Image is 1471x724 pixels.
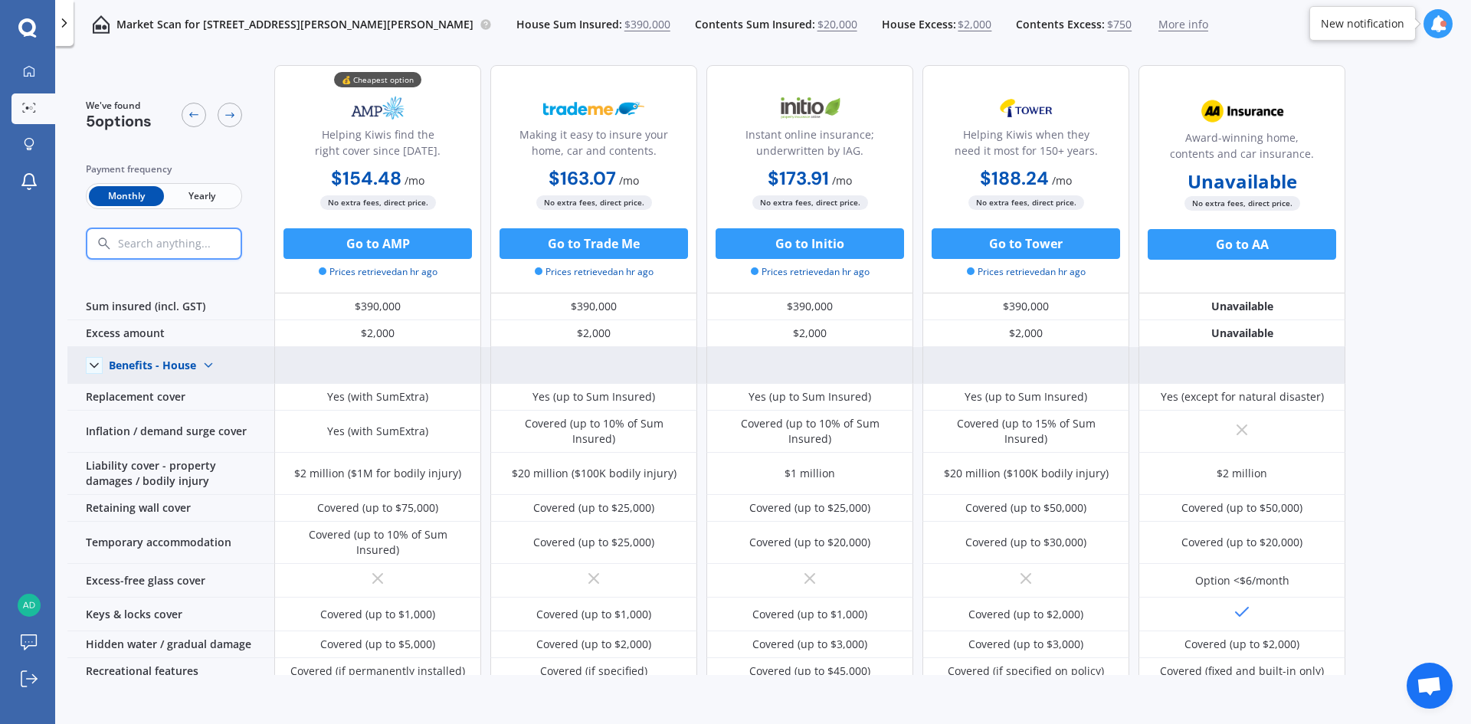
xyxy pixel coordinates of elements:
[67,384,274,411] div: Replacement cover
[536,195,652,210] span: No extra fees, direct price.
[116,237,274,251] input: Search anything...
[533,535,654,550] div: Covered (up to $25,000)
[512,466,677,481] div: $20 million ($100K bodily injury)
[958,17,991,32] span: $2,000
[832,173,852,188] span: / mo
[319,265,437,279] span: Prices retrieved an hr ago
[536,637,651,652] div: Covered (up to $2,000)
[320,195,436,210] span: No extra fees, direct price.
[751,265,870,279] span: Prices retrieved an hr ago
[543,89,644,127] img: Trademe.webp
[882,17,956,32] span: House Excess:
[1152,129,1332,168] div: Award-winning home, contents and car insurance.
[67,411,274,453] div: Inflation / demand surge cover
[274,293,481,320] div: $390,000
[1181,535,1302,550] div: Covered (up to $20,000)
[749,663,870,679] div: Covered (up to $45,000)
[1217,466,1267,481] div: $2 million
[719,126,900,165] div: Instant online insurance; underwritten by IAG.
[67,453,274,495] div: Liability cover - property damages / bodily injury
[932,228,1120,259] button: Go to Tower
[535,265,654,279] span: Prices retrieved an hr ago
[759,89,860,127] img: Initio.webp
[968,607,1083,622] div: Covered (up to $2,000)
[86,99,152,113] span: We've found
[89,186,164,206] span: Monthly
[1161,389,1324,405] div: Yes (except for natural disaster)
[706,293,913,320] div: $390,000
[67,631,274,658] div: Hidden water / gradual damage
[1158,17,1208,32] span: More info
[109,359,196,372] div: Benefits - House
[67,293,274,320] div: Sum insured (incl. GST)
[286,527,470,558] div: Covered (up to 10% of Sum Insured)
[922,293,1129,320] div: $390,000
[274,320,481,347] div: $2,000
[67,564,274,598] div: Excess-free glass cover
[768,166,829,190] b: $173.91
[67,522,274,564] div: Temporary accommodation
[718,416,902,447] div: Covered (up to 10% of Sum Insured)
[965,389,1087,405] div: Yes (up to Sum Insured)
[624,17,670,32] span: $390,000
[1184,637,1299,652] div: Covered (up to $2,000)
[944,466,1109,481] div: $20 million ($100K bodily injury)
[968,637,1083,652] div: Covered (up to $3,000)
[532,389,655,405] div: Yes (up to Sum Insured)
[320,607,435,622] div: Covered (up to $1,000)
[164,186,239,206] span: Yearly
[948,663,1104,679] div: Covered (if specified on policy)
[67,658,274,685] div: Recreational features
[922,320,1129,347] div: $2,000
[752,607,867,622] div: Covered (up to $1,000)
[405,173,424,188] span: / mo
[116,17,473,32] p: Market Scan for [STREET_ADDRESS][PERSON_NAME][PERSON_NAME]
[1407,663,1453,709] div: Open chat
[975,89,1076,127] img: Tower.webp
[92,15,110,34] img: home-and-contents.b802091223b8502ef2dd.svg
[1195,573,1289,588] div: Option <$6/month
[327,424,428,439] div: Yes (with SumExtra)
[67,320,274,347] div: Excess amount
[967,265,1086,279] span: Prices retrieved an hr ago
[327,89,428,127] img: AMP.webp
[290,663,465,679] div: Covered (if permanently installed)
[1181,500,1302,516] div: Covered (up to $50,000)
[294,466,461,481] div: $2 million ($1M for bodily injury)
[619,173,639,188] span: / mo
[749,500,870,516] div: Covered (up to $25,000)
[540,663,647,679] div: Covered (if specified)
[1321,16,1404,31] div: New notification
[490,293,697,320] div: $390,000
[533,500,654,516] div: Covered (up to $25,000)
[1184,196,1300,211] span: No extra fees, direct price.
[1138,320,1345,347] div: Unavailable
[749,535,870,550] div: Covered (up to $20,000)
[327,389,428,405] div: Yes (with SumExtra)
[716,228,904,259] button: Go to Initio
[331,166,401,190] b: $154.48
[1016,17,1105,32] span: Contents Excess:
[1191,92,1292,130] img: AA.webp
[67,495,274,522] div: Retaining wall cover
[18,594,41,617] img: 314a0b6f1aa1183bc1d898cd6792ac5b
[502,416,686,447] div: Covered (up to 10% of Sum Insured)
[86,111,152,131] span: 5 options
[749,389,871,405] div: Yes (up to Sum Insured)
[536,607,651,622] div: Covered (up to $1,000)
[283,228,472,259] button: Go to AMP
[490,320,697,347] div: $2,000
[980,166,1049,190] b: $188.24
[500,228,688,259] button: Go to Trade Me
[752,637,867,652] div: Covered (up to $3,000)
[1052,173,1072,188] span: / mo
[320,637,435,652] div: Covered (up to $5,000)
[86,162,242,177] div: Payment frequency
[1148,229,1336,260] button: Go to AA
[317,500,438,516] div: Covered (up to $75,000)
[817,17,857,32] span: $20,000
[503,126,684,165] div: Making it easy to insure your home, car and contents.
[67,598,274,631] div: Keys & locks cover
[1107,17,1132,32] span: $750
[706,320,913,347] div: $2,000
